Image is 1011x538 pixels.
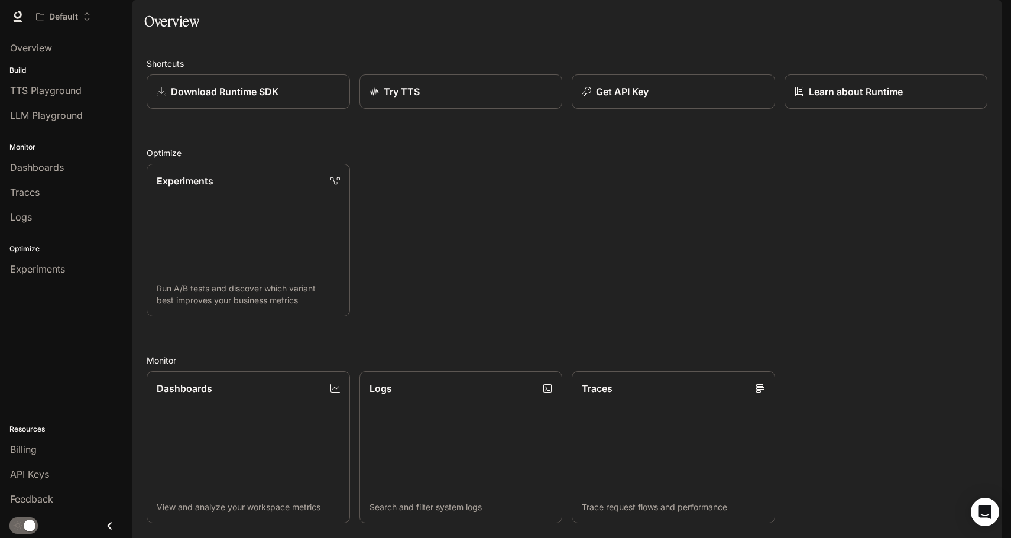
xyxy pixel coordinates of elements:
[572,74,775,109] button: Get API Key
[157,501,340,513] p: View and analyze your workspace metrics
[359,74,563,109] a: Try TTS
[359,371,563,524] a: LogsSearch and filter system logs
[147,74,350,109] a: Download Runtime SDK
[785,74,988,109] a: Learn about Runtime
[147,164,350,316] a: ExperimentsRun A/B tests and discover which variant best improves your business metrics
[157,381,212,396] p: Dashboards
[147,147,987,159] h2: Optimize
[582,381,613,396] p: Traces
[147,57,987,70] h2: Shortcuts
[370,501,553,513] p: Search and filter system logs
[31,5,96,28] button: Open workspace menu
[49,12,78,22] p: Default
[370,381,392,396] p: Logs
[157,283,340,306] p: Run A/B tests and discover which variant best improves your business metrics
[157,174,213,188] p: Experiments
[147,371,350,524] a: DashboardsView and analyze your workspace metrics
[809,85,903,99] p: Learn about Runtime
[171,85,278,99] p: Download Runtime SDK
[971,498,999,526] div: Open Intercom Messenger
[384,85,420,99] p: Try TTS
[144,9,199,33] h1: Overview
[582,501,765,513] p: Trace request flows and performance
[572,371,775,524] a: TracesTrace request flows and performance
[596,85,649,99] p: Get API Key
[147,354,987,367] h2: Monitor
